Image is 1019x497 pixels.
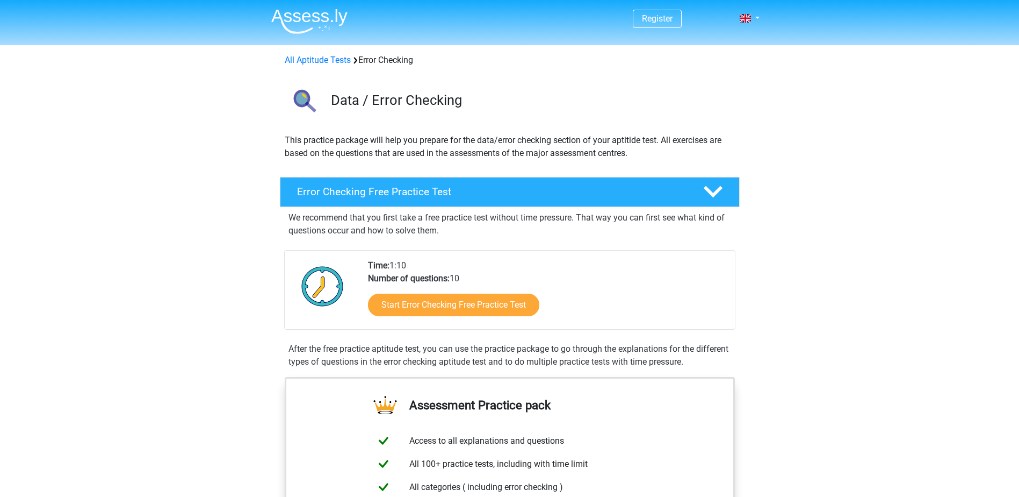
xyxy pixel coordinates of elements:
[285,55,351,65] a: All Aptitude Tests
[360,259,734,329] div: 1:10 10
[368,294,539,316] a: Start Error Checking Free Practice Test
[368,260,389,271] b: Time:
[288,211,731,237] p: We recommend that you first take a free practice test without time pressure. That way you can fir...
[297,186,686,198] h4: Error Checking Free Practice Test
[285,134,735,160] p: This practice package will help you prepare for the data/error checking section of your aptitide ...
[295,259,350,313] img: Clock
[368,273,450,283] b: Number of questions:
[331,92,731,109] h3: Data / Error Checking
[271,9,348,34] img: Assessly
[276,177,744,207] a: Error Checking Free Practice Test
[280,80,326,125] img: error checking
[284,343,735,368] div: After the free practice aptitude test, you can use the practice package to go through the explana...
[642,13,673,24] a: Register
[280,54,739,67] div: Error Checking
